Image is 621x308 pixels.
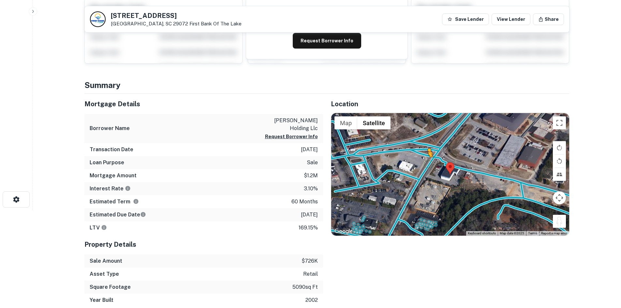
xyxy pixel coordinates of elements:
button: Request Borrower Info [265,133,318,140]
h6: LTV [90,224,107,232]
p: $726k [302,257,318,265]
h6: Loan Purpose [90,159,124,167]
h6: Estimated Due Date [90,211,146,219]
a: Report a map error [541,231,567,235]
button: Drag Pegman onto the map to open Street View [553,215,566,228]
p: 2002 [305,296,318,304]
button: Save Lender [442,13,489,25]
a: View Lender [492,13,530,25]
p: [DATE] [301,211,318,219]
svg: The interest rates displayed on the website are for informational purposes only and may be report... [125,185,131,191]
h6: Estimated Term [90,198,139,206]
a: Terms (opens in new tab) [528,231,537,235]
h5: [STREET_ADDRESS] [111,12,242,19]
button: Show street map [334,116,357,129]
h6: Sale Amount [90,257,122,265]
p: [DATE] [301,146,318,154]
p: $1.2m [304,172,318,180]
button: Toggle fullscreen view [553,116,566,129]
h6: Year Built [90,296,113,304]
button: Rotate map counterclockwise [553,154,566,168]
button: Map camera controls [553,191,566,204]
svg: Estimate is based on a standard schedule for this type of loan. [140,212,146,217]
button: Request Borrower Info [293,33,361,49]
h5: Mortgage Details [84,99,323,109]
p: 5090 sq ft [292,283,318,291]
button: Show satellite imagery [357,116,391,129]
a: First Bank Of The Lake [189,21,242,26]
p: [PERSON_NAME] holding llc [259,117,318,132]
svg: LTVs displayed on the website are for informational purposes only and may be reported incorrectly... [101,225,107,230]
h6: Mortgage Amount [90,172,137,180]
h6: Asset Type [90,270,119,278]
button: Rotate map clockwise [553,141,566,154]
p: 3.10% [304,185,318,193]
svg: Term is based on a standard schedule for this type of loan. [133,198,139,204]
a: Open this area in Google Maps (opens a new window) [333,227,354,236]
button: Keyboard shortcuts [468,231,496,236]
iframe: Chat Widget [588,256,621,287]
h5: Property Details [84,240,323,249]
span: Map data ©2025 [500,231,524,235]
p: [GEOGRAPHIC_DATA], SC 29072 [111,21,242,27]
h6: Borrower Name [90,125,130,132]
button: Share [533,13,564,25]
p: sale [307,159,318,167]
h6: Transaction Date [90,146,133,154]
button: Tilt map [553,168,566,181]
h6: Square Footage [90,283,131,291]
img: Google [333,227,354,236]
h4: Summary [84,79,569,91]
h6: Interest Rate [90,185,131,193]
p: 60 months [291,198,318,206]
p: retail [303,270,318,278]
p: 169.15% [299,224,318,232]
h5: Location [331,99,569,109]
